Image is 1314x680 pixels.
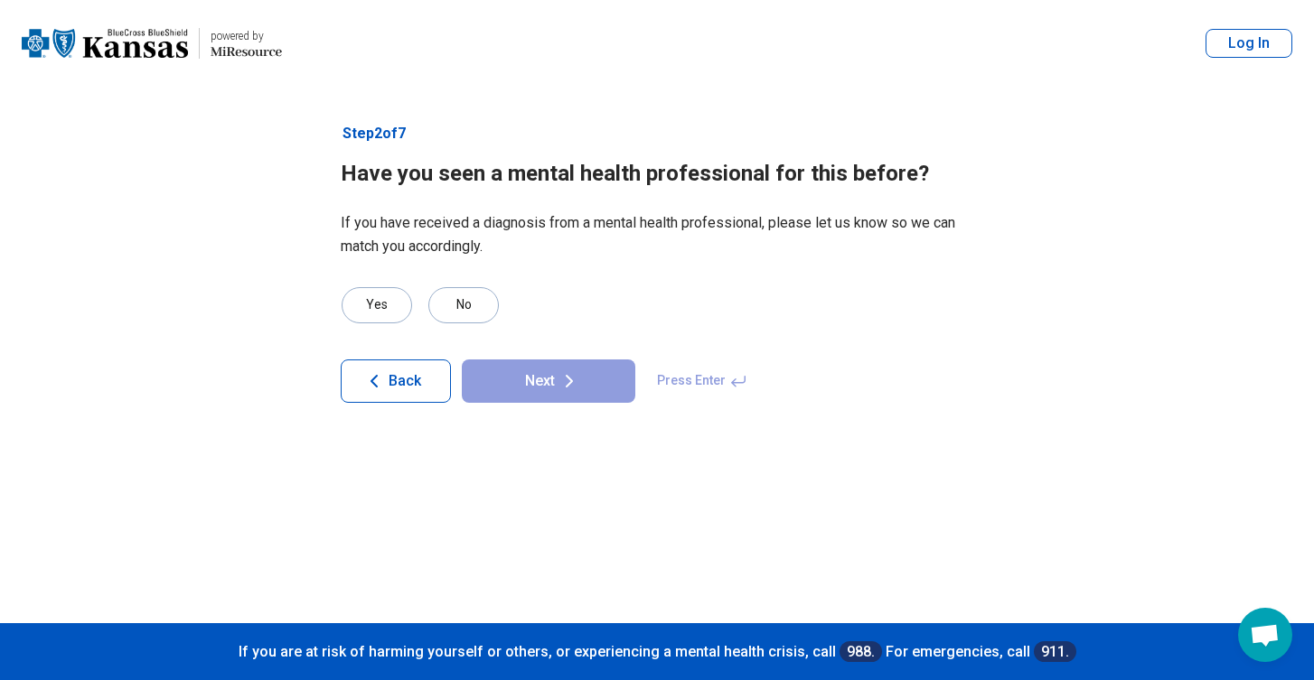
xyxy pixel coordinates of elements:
[840,641,882,662] a: 988.
[18,641,1296,662] p: If you are at risk of harming yourself or others, or experiencing a mental health crisis, call Fo...
[341,159,973,190] h1: Have you seen a mental health professional for this before?
[1206,29,1292,58] button: Log In
[389,374,421,388] span: Back
[342,287,412,323] div: Yes
[1238,608,1292,662] div: Open chat
[22,22,282,65] a: Blue Cross Blue Shield Kansaspowered by
[428,287,499,323] div: No
[341,359,451,403] button: Back
[211,28,282,44] div: powered by
[22,22,188,65] img: Blue Cross Blue Shield Kansas
[646,359,758,403] span: Press Enter
[341,211,973,258] p: If you have received a diagnosis from a mental health professional, please let us know so we can ...
[1034,641,1076,662] a: 911.
[341,123,973,144] p: Step 2 of 7
[462,359,635,403] button: Next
